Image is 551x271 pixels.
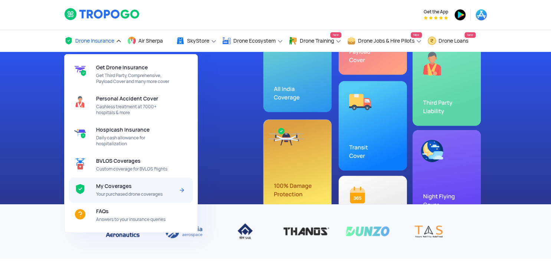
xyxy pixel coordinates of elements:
[64,8,140,20] img: logoHeader.svg
[96,65,148,70] span: Get Drone Insurance
[342,223,393,240] img: Dunzo
[289,30,341,52] a: Drone TrainingNew
[454,9,466,21] img: ic_playstore.png
[347,30,422,52] a: Drone Jobs & Hire PilotsNew
[300,38,334,44] span: Drone Training
[222,30,283,52] a: Drone Ecosystem
[404,223,454,240] img: TAS
[96,73,174,85] span: Get Third Party, Comprehensive, Payload Cover and many more cover
[465,32,476,38] span: New
[220,223,270,240] img: IISCO Steel Plant
[96,96,158,102] span: Personal Accident Cover
[96,183,132,189] span: My Coverages
[74,208,86,220] img: ic_FAQs.svg
[424,16,448,20] img: App Raking
[127,30,170,52] a: Air Sherpa
[233,38,276,44] span: Drone Ecosystem
[96,158,141,164] span: BVLOS Coverages
[411,32,422,38] span: New
[69,121,193,152] a: Hospicash InsuranceDaily cash allowance for hospitalization
[96,208,109,214] span: FAQs
[74,96,86,108] img: ic_pacover_header.svg
[74,158,86,170] img: ic_BVLOS%20Coverages.svg
[74,65,86,76] img: get-drone-insurance.svg
[330,32,341,38] span: New
[69,59,193,90] a: Get Drone InsuranceGet Third Party, Comprehensive, Payload Cover and many more cover
[177,186,186,195] img: Arrow
[187,38,209,44] span: SkyStore
[69,90,193,121] a: Personal Accident CoverCashless treatment at 7000+ hospitals & more
[96,104,174,116] span: Cashless treatment at 7000+ hospitals & more
[475,9,487,21] img: ic_appstore.png
[75,38,114,44] span: Drone Insurance
[281,223,331,240] img: Thanos Technologies
[96,127,150,133] span: Hospicash Insurance
[358,38,414,44] span: Drone Jobs & Hire Pilots
[427,30,476,52] a: Drone LoansNew
[176,30,217,52] a: SkyStore
[439,38,468,44] span: Drone Loans
[424,9,448,15] span: Get the App
[74,183,86,195] img: ic_mycoverage.svg
[74,127,86,139] img: ic_hospicash.svg
[96,166,174,172] span: Custom coverage for BVLOS flights
[96,217,174,222] span: Answers to your insurance queries
[64,30,122,52] a: Drone Insurance
[69,152,193,178] a: BVLOS CoveragesCustom coverage for BVLOS flights
[138,38,163,44] span: Air Sherpa
[96,191,174,197] span: Your purchased drone coverages
[96,135,174,147] span: Daily cash allowance for hospitalization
